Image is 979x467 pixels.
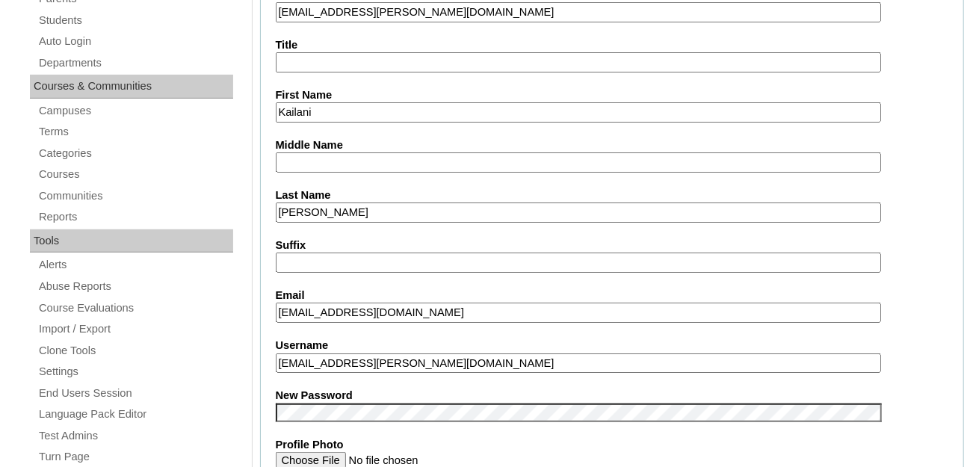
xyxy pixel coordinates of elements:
a: Communities [37,187,233,205]
a: Clone Tools [37,341,233,360]
a: Alerts [37,256,233,274]
a: Auto Login [37,32,233,51]
a: End Users Session [37,384,233,403]
label: Last Name [276,188,949,203]
label: Profile Photo [276,437,949,453]
label: First Name [276,87,949,103]
label: New Password [276,388,949,403]
div: Courses & Communities [30,75,233,99]
a: Departments [37,54,233,72]
label: Username [276,338,949,353]
label: Title [276,37,949,53]
a: Reports [37,208,233,226]
a: Students [37,11,233,30]
a: Courses [37,165,233,184]
a: Terms [37,123,233,141]
a: Settings [37,362,233,381]
a: Abuse Reports [37,277,233,296]
a: Categories [37,144,233,163]
a: Test Admins [37,427,233,445]
a: Turn Page [37,448,233,466]
label: Suffix [276,238,949,253]
a: Course Evaluations [37,299,233,318]
a: Campuses [37,102,233,120]
label: Middle Name [276,137,949,153]
a: Language Pack Editor [37,405,233,424]
a: Import / Export [37,320,233,338]
div: Tools [30,229,233,253]
label: Email [276,288,949,303]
